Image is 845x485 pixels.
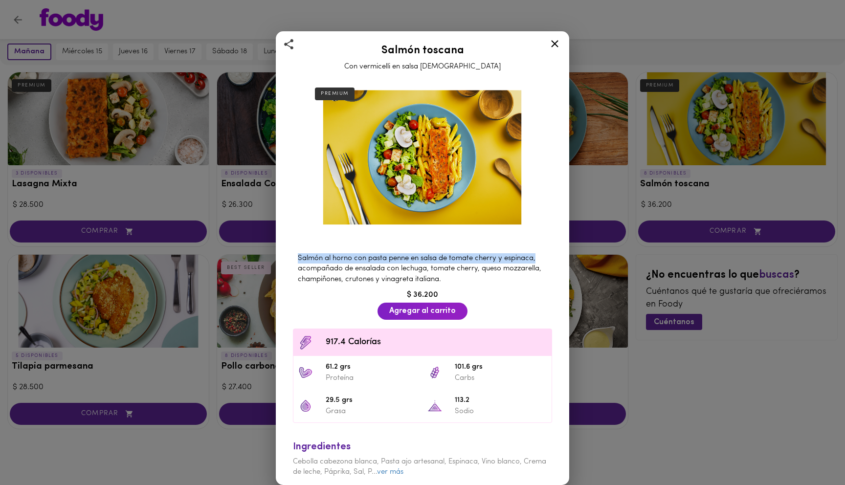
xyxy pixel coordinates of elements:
[326,336,547,349] span: 917.4 Calorías
[315,88,355,100] div: PREMIUM
[293,440,552,454] div: Ingredientes
[288,45,557,57] h2: Salmón toscana
[455,395,547,406] span: 113.2
[344,63,501,70] span: Con vermicelli en salsa [DEMOGRAPHIC_DATA]
[288,289,557,301] div: $ 36.200
[326,362,418,373] span: 61.2 grs
[326,373,418,383] p: Proteína
[455,406,547,417] p: Sodio
[455,362,547,373] span: 101.6 grs
[326,395,418,406] span: 29.5 grs
[455,373,547,383] p: Carbs
[427,398,442,413] img: 113.2 Sodio
[298,398,313,413] img: 29.5 grs Grasa
[311,80,534,237] img: Salmón toscana
[377,468,403,476] a: ver más
[389,307,456,316] span: Agregar al carrito
[298,365,313,380] img: 61.2 grs Proteína
[293,458,546,476] span: Cebolla cabezona blanca, Pasta ajo artesanal, Espinaca, Vino blanco, Crema de leche, Páprika, Sal...
[298,255,541,283] span: Salmón al horno con pasta penne en salsa de tomate cherry y espinaca, acompañado de ensalada con ...
[326,406,418,417] p: Grasa
[378,303,467,320] button: Agregar al carrito
[788,428,835,475] iframe: Messagebird Livechat Widget
[298,335,313,350] img: Contenido calórico
[427,365,442,380] img: 101.6 grs Carbs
